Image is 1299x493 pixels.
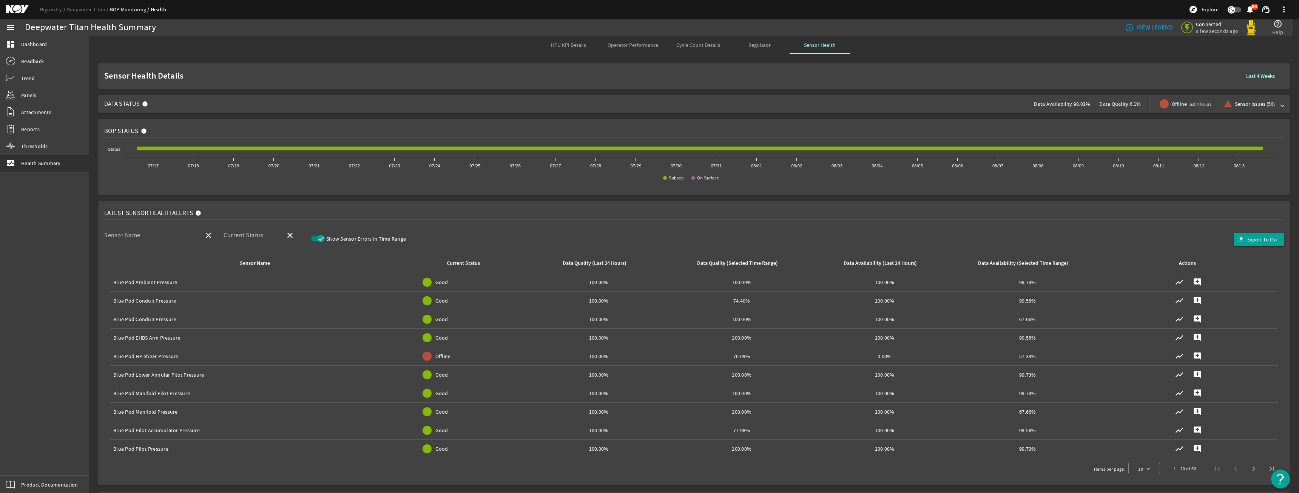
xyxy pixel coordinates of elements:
[530,352,667,360] div: 100.00%
[959,334,1096,342] div: 99.58%
[711,164,722,168] text: 07/31
[530,408,667,416] div: 100.00%
[6,23,15,32] mat-icon: menu
[697,176,719,180] text: On Surface
[151,6,167,13] a: Health
[435,297,448,304] span: Good
[21,57,44,65] span: Readback
[959,445,1096,453] div: 99.73%
[673,297,810,304] div: 74.40%
[1234,233,1284,246] button: Export To Csv
[113,278,405,286] div: Blue Pod Ambient Pressure
[816,297,953,304] div: 100.00%
[285,231,295,240] mat-icon: close
[104,127,139,135] span: BOP Status
[563,259,626,267] div: Data Quality (Last 24 Hours)
[1275,0,1293,19] button: more_vert
[816,445,953,453] div: 100.00%
[1235,100,1275,108] span: Sensor Issues (56)
[959,427,1096,434] div: 99.58%
[6,159,15,168] mat-icon: monitor_heart
[673,352,810,360] div: 70.09%
[1137,24,1173,31] b: VIEW LEGEND
[912,164,923,168] text: 08/05
[673,408,810,416] div: 100.00%
[1193,296,1202,305] mat-icon: add_comment
[1263,460,1281,478] button: Last page
[113,334,405,342] div: Blue Pod EHBS Arm Pressure
[1094,465,1125,473] div: Items per page:
[1196,28,1238,34] span: a few seconds ago
[204,231,213,240] mat-icon: close
[309,164,319,168] text: 07/21
[1261,5,1270,14] mat-icon: support_agent
[113,297,405,304] div: Blue Pod Conduit Pressure
[1073,164,1084,168] text: 08/09
[21,481,78,488] span: Product Documentation
[959,389,1096,397] div: 99.73%
[959,408,1096,416] div: 67.66%
[530,315,667,323] div: 100.00%
[673,278,810,286] div: 100.00%
[608,42,658,48] span: Operator Performance
[435,352,451,360] span: Offline
[1193,315,1202,324] mat-icon: add_comment
[816,352,953,360] div: 0.00%
[1099,100,1129,107] span: Data Quality:
[21,40,47,48] span: Dashboard
[98,95,1290,113] mat-expansion-panel-header: Data StatusData Availability:98.01%Data Quality:6.1%Offlinelast 4 hoursSensor Issues (56)
[113,371,405,379] div: Blue Pod Lower Annular Pilot Pressure
[188,164,199,168] text: 07/18
[104,95,151,113] mat-panel-title: Data Status
[1175,296,1184,305] mat-icon: show_chart
[1240,69,1281,83] button: Last 4 Weeks
[816,371,953,379] div: 100.00%
[1153,164,1164,168] text: 08/11
[349,164,360,168] text: 07/22
[435,315,448,323] span: Good
[1175,389,1184,398] mat-icon: show_chart
[108,147,120,151] text: Status
[1189,5,1198,14] mat-icon: explore
[1193,352,1202,361] mat-icon: add_comment
[1193,444,1202,453] mat-icon: add_comment
[1175,444,1184,453] mat-icon: show_chart
[113,445,405,453] div: Blue Pod Pilot Pressure
[530,278,667,286] div: 100.00%
[411,259,521,267] div: Current Status
[1193,426,1202,435] mat-icon: add_comment
[435,427,448,434] span: Good
[66,6,110,13] a: Deepwater Titan
[751,164,762,168] text: 08/01
[435,408,448,416] span: Good
[21,125,40,133] span: Reports
[240,259,270,267] div: Sensor Name
[325,235,406,243] label: Show Sensor Errors in Time Range
[1175,278,1184,287] mat-icon: show_chart
[832,164,842,168] text: 08/03
[1175,352,1184,361] mat-icon: show_chart
[1032,164,1043,168] text: 08/08
[1193,370,1202,379] mat-icon: add_comment
[816,427,953,434] div: 100.00%
[429,164,440,168] text: 07/24
[959,352,1096,360] div: 57.34%
[669,176,684,180] text: Subsea
[1125,23,1131,32] mat-icon: info_outline
[1272,28,1283,36] span: Help
[1186,3,1222,15] button: Explore
[1175,370,1184,379] mat-icon: show_chart
[21,159,61,167] span: Health Summary
[21,91,37,99] span: Panels
[673,389,810,397] div: 100.00%
[1034,100,1074,107] span: Data Availability:
[1193,164,1204,168] text: 08/12
[1175,407,1184,416] mat-icon: show_chart
[959,278,1096,286] div: 99.73%
[804,42,836,48] span: Sensor Health
[447,259,480,267] div: Current Status
[673,445,810,453] div: 100.00%
[1175,315,1184,324] mat-icon: show_chart
[530,389,667,397] div: 100.00%
[673,371,810,379] div: 100.00%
